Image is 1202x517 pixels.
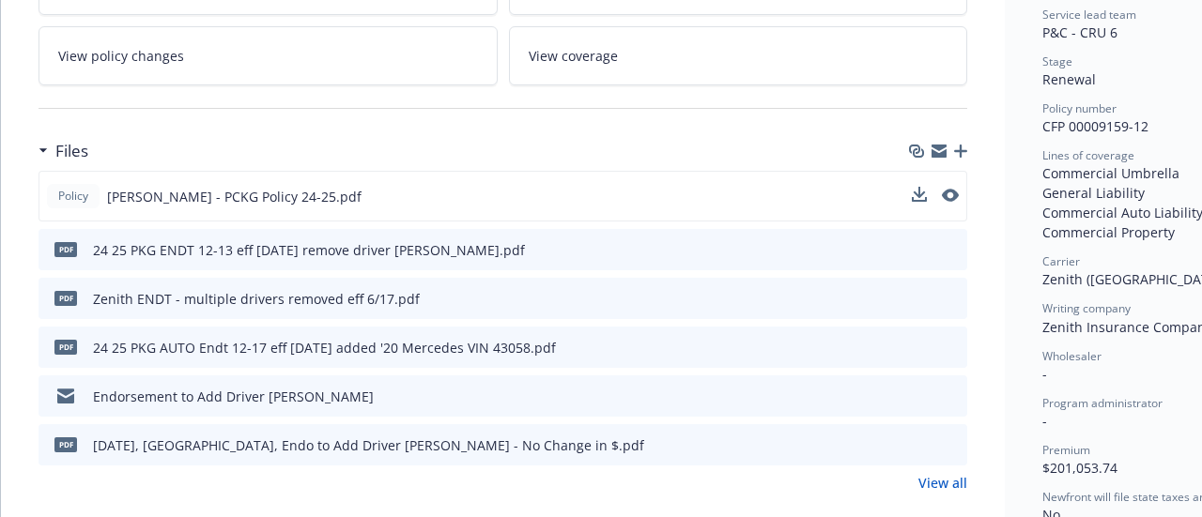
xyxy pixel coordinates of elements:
span: - [1042,365,1047,383]
span: pdf [54,340,77,354]
span: - [1042,412,1047,430]
button: preview file [943,435,960,455]
span: View coverage [529,46,618,66]
button: download file [913,387,928,406]
button: preview file [942,189,959,202]
span: pdf [54,437,77,451]
span: CFP 00009159-12 [1042,117,1148,135]
span: Lines of coverage [1042,147,1134,163]
span: View policy changes [58,46,184,66]
span: Carrier [1042,253,1080,269]
span: Wholesaler [1042,348,1102,364]
span: Service lead team [1042,7,1136,23]
button: preview file [942,187,959,206]
span: Program administrator [1042,395,1163,411]
div: Zenith ENDT - multiple drivers removed eff 6/17.pdf [93,289,420,309]
span: pdf [54,291,77,305]
a: View all [918,473,967,493]
div: [DATE], [GEOGRAPHIC_DATA], Endo to Add Driver [PERSON_NAME] - No Change in $.pdf [93,435,644,455]
span: [PERSON_NAME] - PCKG Policy 24-25.pdf [107,187,362,206]
button: download file [913,338,928,357]
div: 24 25 PKG ENDT 12-13 eff [DATE] remove driver [PERSON_NAME].pdf [93,240,525,260]
span: Writing company [1042,300,1131,316]
div: 24 25 PKG AUTO Endt 12-17 eff [DATE] added '20 Mercedes VIN 43058.pdf [93,338,556,357]
a: View policy changes [39,26,498,85]
span: $201,053.74 [1042,459,1117,477]
div: Endorsement to Add Driver [PERSON_NAME] [93,387,374,406]
button: preview file [943,240,960,260]
button: download file [912,187,927,202]
button: preview file [943,338,960,357]
button: preview file [943,289,960,309]
button: download file [913,289,928,309]
span: Policy number [1042,100,1117,116]
span: Stage [1042,53,1072,69]
span: Policy [54,188,92,205]
button: download file [912,187,927,206]
span: P&C - CRU 6 [1042,23,1117,41]
span: pdf [54,242,77,256]
button: preview file [943,387,960,406]
a: View coverage [509,26,968,85]
button: download file [913,240,928,260]
div: Files [39,139,88,163]
span: Renewal [1042,70,1096,88]
button: download file [913,435,928,455]
span: Premium [1042,442,1090,458]
h3: Files [55,139,88,163]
